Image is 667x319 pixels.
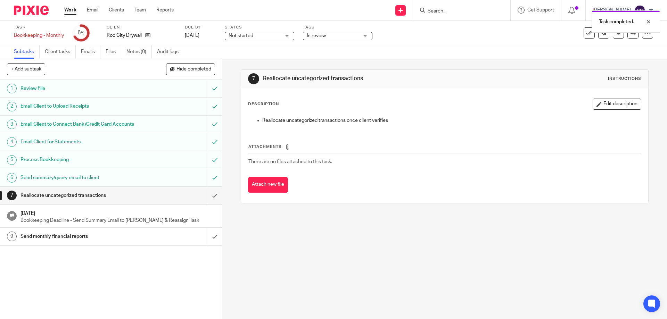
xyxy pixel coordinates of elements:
[262,117,641,124] p: Reallocate uncategorized transactions once client verifies
[634,5,645,16] img: svg%3E
[14,32,64,39] div: Bookkeeping - Monthly
[307,33,326,38] span: In review
[303,25,372,30] label: Tags
[87,7,98,14] a: Email
[185,33,199,38] span: [DATE]
[7,191,17,200] div: 7
[14,25,64,30] label: Task
[107,25,176,30] label: Client
[225,25,294,30] label: Status
[81,45,100,59] a: Emails
[176,67,211,72] span: Hide completed
[593,99,641,110] button: Edit description
[7,63,45,75] button: + Add subtask
[248,145,282,149] span: Attachments
[20,217,215,224] p: Bookkeeping Deadline - Send Summary Email to [PERSON_NAME] & Reassign Task
[106,45,121,59] a: Files
[7,102,17,111] div: 2
[107,32,142,39] p: Roc City Drywall
[7,173,17,183] div: 6
[14,6,49,15] img: Pixie
[20,83,141,94] h1: Review File
[20,101,141,111] h1: Email Client to Upload Receipts
[14,45,40,59] a: Subtasks
[248,101,279,107] p: Description
[109,7,124,14] a: Clients
[134,7,146,14] a: Team
[608,76,641,82] div: Instructions
[263,75,460,82] h1: Reallocate uncategorized transactions
[156,7,174,14] a: Reports
[20,208,215,217] h1: [DATE]
[20,137,141,147] h1: Email Client for Statements
[45,45,76,59] a: Client tasks
[157,45,184,59] a: Audit logs
[7,155,17,165] div: 5
[248,73,259,84] div: 7
[77,29,84,37] div: 6
[7,137,17,147] div: 4
[126,45,152,59] a: Notes (0)
[248,177,288,193] button: Attach new file
[248,159,332,164] span: There are no files attached to this task.
[20,173,141,183] h1: Send summary/query email to client
[20,119,141,129] h1: Email Client to Connect Bank/Credit Card Accounts
[229,33,253,38] span: Not started
[185,25,216,30] label: Due by
[7,84,17,93] div: 1
[7,232,17,241] div: 9
[7,119,17,129] div: 3
[20,190,141,201] h1: Reallocate uncategorized transactions
[166,63,215,75] button: Hide completed
[20,154,141,165] h1: Process Bookkeeping
[599,18,634,25] p: Task completed.
[81,31,84,35] small: /9
[64,7,76,14] a: Work
[20,231,141,242] h1: Send monthly financial reports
